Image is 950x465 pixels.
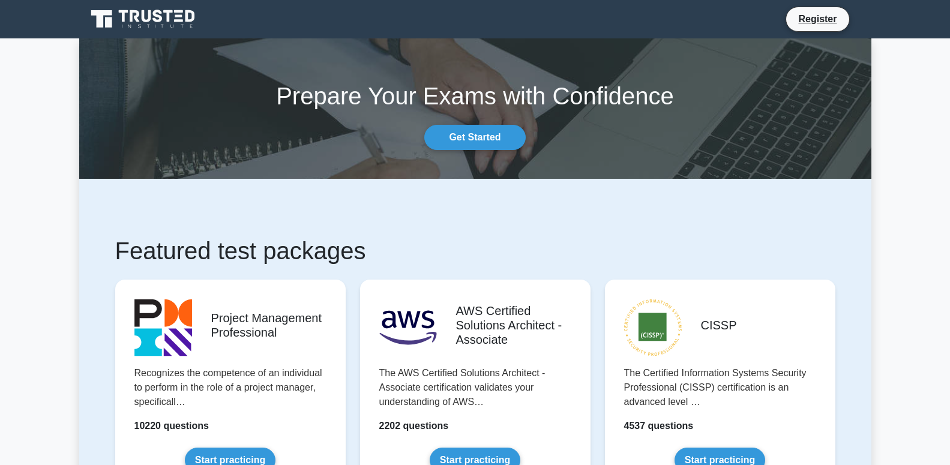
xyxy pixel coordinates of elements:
[791,11,844,26] a: Register
[115,236,835,265] h1: Featured test packages
[79,82,871,110] h1: Prepare Your Exams with Confidence
[424,125,525,150] a: Get Started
